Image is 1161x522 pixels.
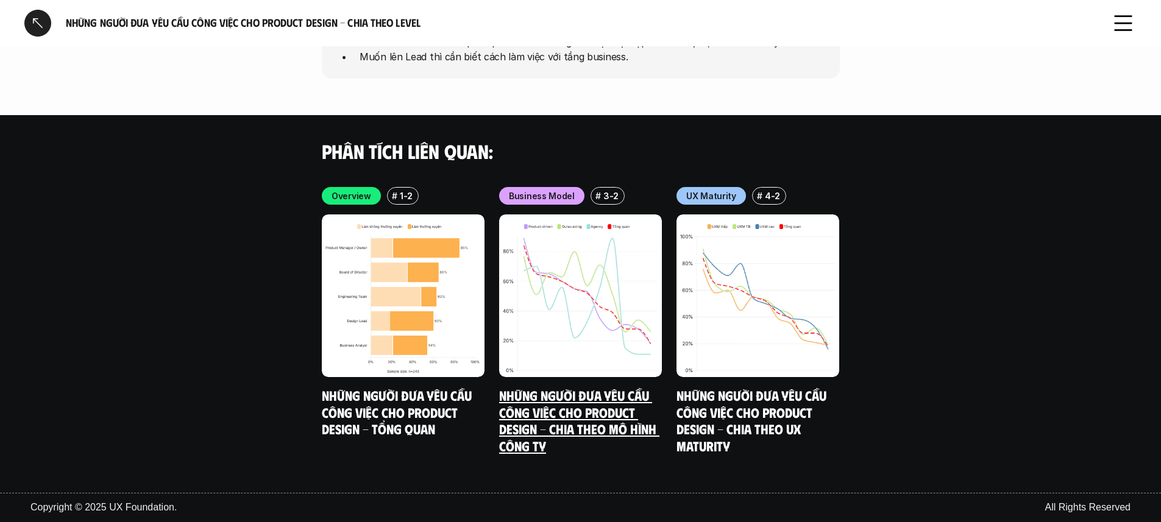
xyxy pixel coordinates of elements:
[499,387,659,454] a: Những người đưa yêu cầu công việc cho Product Design - Chia theo mô hình công ty
[509,189,575,202] p: Business Model
[765,189,780,202] p: 4-2
[360,49,820,64] p: Muốn lên Lead thì cần biết cách làm việc với tầng business.
[322,387,475,437] a: Những người đưa yêu cầu công việc cho Product Design - Tổng quan
[30,500,177,515] p: Copyright © 2025 UX Foundation.
[1045,500,1131,515] p: All Rights Reserved
[66,16,1095,30] h6: Những người đưa yêu cầu công việc cho Product Design - Chia theo Level
[676,387,829,454] a: Những người đưa yêu cầu công việc cho Product Design - Chia theo UX Maturity
[662,36,790,48] em: Developer, Business Analyst.
[686,189,736,202] p: UX Maturity
[603,189,619,202] p: 3-2
[391,191,397,200] h6: #
[322,139,840,163] h4: Phân tích liên quan:
[595,191,601,200] h6: #
[332,189,371,202] p: Overview
[757,191,762,200] h6: #
[399,189,412,202] p: 1-2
